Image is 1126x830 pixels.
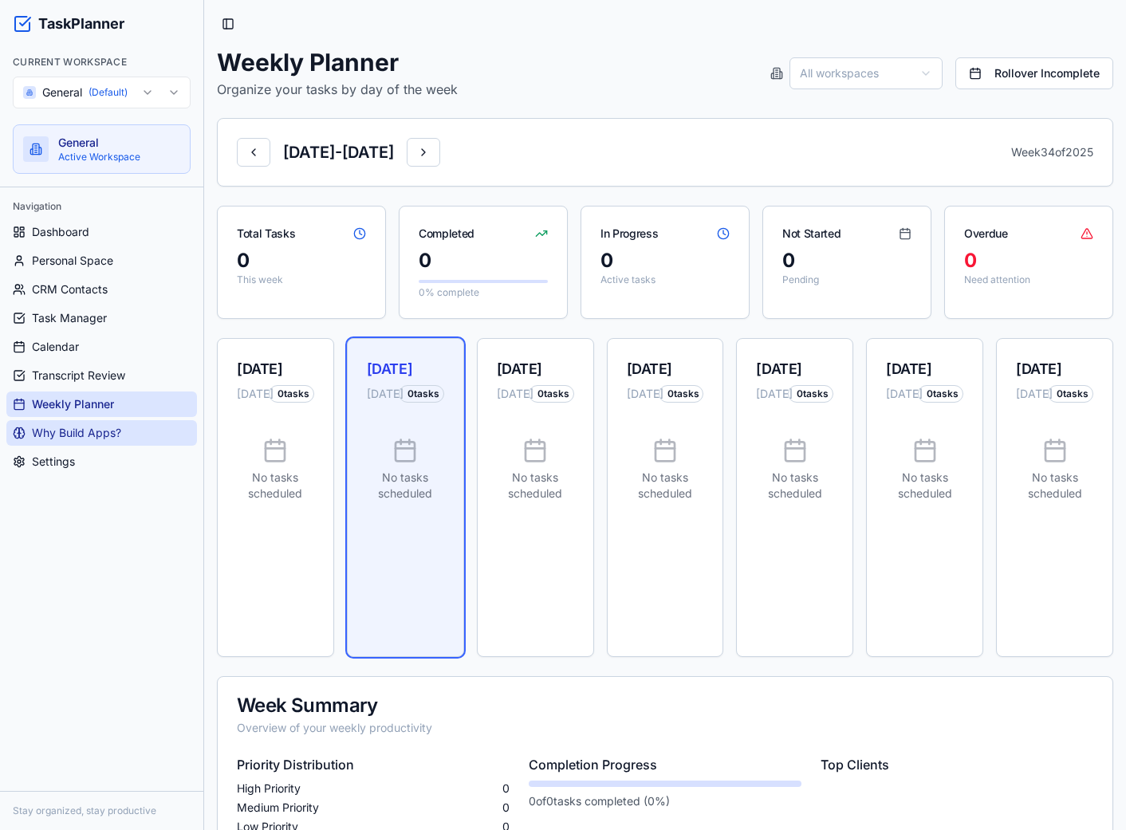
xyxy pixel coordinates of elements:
h3: Priority Distribution [237,755,510,774]
a: Why Build Apps? [6,420,197,446]
span: [DATE] [627,386,659,402]
a: Task Manager [6,305,197,331]
p: General [58,135,180,151]
div: [DATE] [886,358,963,380]
button: Rollover Incomplete [955,57,1113,89]
div: Total Tasks [237,226,295,242]
span: CRM Contacts [32,281,108,297]
div: Overview of your weekly productivity [237,720,1093,736]
p: No tasks scheduled [1016,470,1093,502]
p: Pending [782,273,911,286]
div: Stay organized, stay productive [13,804,191,817]
div: 0 [237,248,366,273]
div: [DATE] [627,358,704,380]
div: In Progress [600,226,658,242]
p: No tasks scheduled [367,470,444,502]
span: [DATE] [497,386,529,402]
span: Personal Space [32,253,113,269]
p: No tasks scheduled [497,470,574,502]
h2: [DATE] - [DATE] [283,141,394,163]
div: Overdue [964,226,1008,242]
p: This week [237,273,366,286]
span: Weekly Planner [32,396,114,412]
a: Settings [6,449,197,474]
p: No tasks scheduled [886,470,963,502]
div: 0 [419,248,548,273]
div: Week Summary [237,696,1093,715]
div: [DATE] [367,358,444,380]
div: [DATE] [237,358,314,380]
span: Calendar [32,339,79,355]
div: 0 tasks [399,385,444,403]
span: 0 [502,800,510,816]
span: Task Manager [32,310,107,326]
a: Calendar [6,334,197,360]
p: No tasks scheduled [756,470,833,502]
div: Week 34 of 2025 [1011,144,1093,160]
p: No tasks scheduled [627,470,704,502]
span: Medium Priority [237,800,319,816]
span: [DATE] [886,386,918,402]
h3: Completion Progress [529,755,801,774]
p: No tasks scheduled [237,470,314,502]
label: Current Workspace [13,56,127,68]
p: 0 of 0 tasks completed ( 0 %) [529,793,801,809]
span: [DATE] [756,386,788,402]
a: Weekly Planner [6,391,197,417]
p: Active Workspace [58,151,180,163]
h3: Top Clients [821,755,1093,774]
p: Organize your tasks by day of the week [217,80,458,99]
span: [DATE] [237,386,269,402]
a: Personal Space [6,248,197,273]
p: Need attention [964,273,1093,286]
p: 0 % complete [419,286,548,299]
a: Transcript Review [6,363,197,388]
div: 0 tasks [918,385,963,403]
div: Completed [419,226,474,242]
a: Dashboard [6,219,197,245]
div: 0 tasks [659,385,704,403]
a: CRM Contacts [6,277,197,302]
div: 0 tasks [1048,385,1093,403]
div: 0 tasks [269,385,314,403]
div: 0 [782,248,911,273]
div: 0 tasks [788,385,833,403]
span: High Priority [237,781,301,797]
div: 0 tasks [529,385,574,403]
div: [DATE] [1016,358,1093,380]
div: [DATE] [497,358,574,380]
p: Active tasks [600,273,730,286]
span: [DATE] [367,386,399,402]
div: Navigation [6,194,197,219]
div: 0 [600,248,730,273]
span: Why Build Apps? [32,425,121,441]
span: Transcript Review [32,368,125,384]
h1: TaskPlanner [38,13,124,35]
span: Dashboard [32,224,89,240]
span: [DATE] [1016,386,1048,402]
span: 0 [502,781,510,797]
div: 0 [964,248,1093,273]
div: [DATE] [756,358,833,380]
div: Not Started [782,226,841,242]
h1: Weekly Planner [217,48,458,77]
span: Settings [32,454,75,470]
